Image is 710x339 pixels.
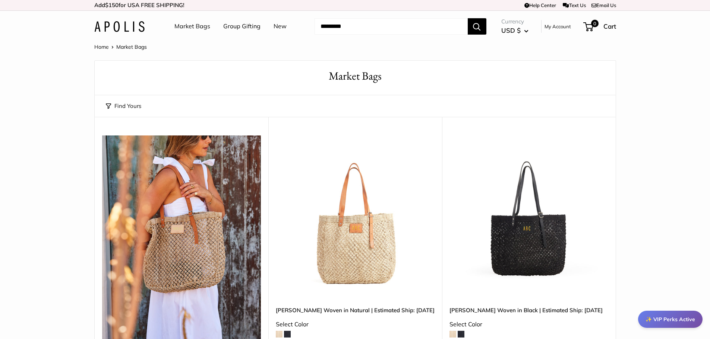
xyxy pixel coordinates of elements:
[591,2,616,8] a: Email Us
[468,18,486,35] button: Search
[449,319,608,330] div: Select Color
[545,22,571,31] a: My Account
[449,306,608,314] a: [PERSON_NAME] Woven in Black | Estimated Ship: [DATE]
[591,20,598,27] span: 0
[603,22,616,30] span: Cart
[274,21,287,32] a: New
[524,2,556,8] a: Help Center
[276,135,435,294] a: Mercado Woven in Natural | Estimated Ship: Oct. 19thMercado Woven in Natural | Estimated Ship: Oc...
[638,311,703,328] div: ✨ VIP Perks Active
[276,135,435,294] img: Mercado Woven in Natural | Estimated Ship: Oct. 19th
[105,1,119,9] span: $150
[94,21,145,32] img: Apolis
[94,44,109,50] a: Home
[106,68,605,84] h1: Market Bags
[449,135,608,294] a: Mercado Woven in Black | Estimated Ship: Oct. 19thMercado Woven in Black | Estimated Ship: Oct. 19th
[106,101,141,111] button: Find Yours
[501,16,528,27] span: Currency
[501,25,528,36] button: USD $
[563,2,586,8] a: Text Us
[584,20,616,32] a: 0 Cart
[449,135,608,294] img: Mercado Woven in Black | Estimated Ship: Oct. 19th
[174,21,210,32] a: Market Bags
[223,21,261,32] a: Group Gifting
[94,42,147,52] nav: Breadcrumb
[116,44,147,50] span: Market Bags
[276,319,435,330] div: Select Color
[501,26,521,34] span: USD $
[276,306,435,314] a: [PERSON_NAME] Woven in Natural | Estimated Ship: [DATE]
[315,18,468,35] input: Search...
